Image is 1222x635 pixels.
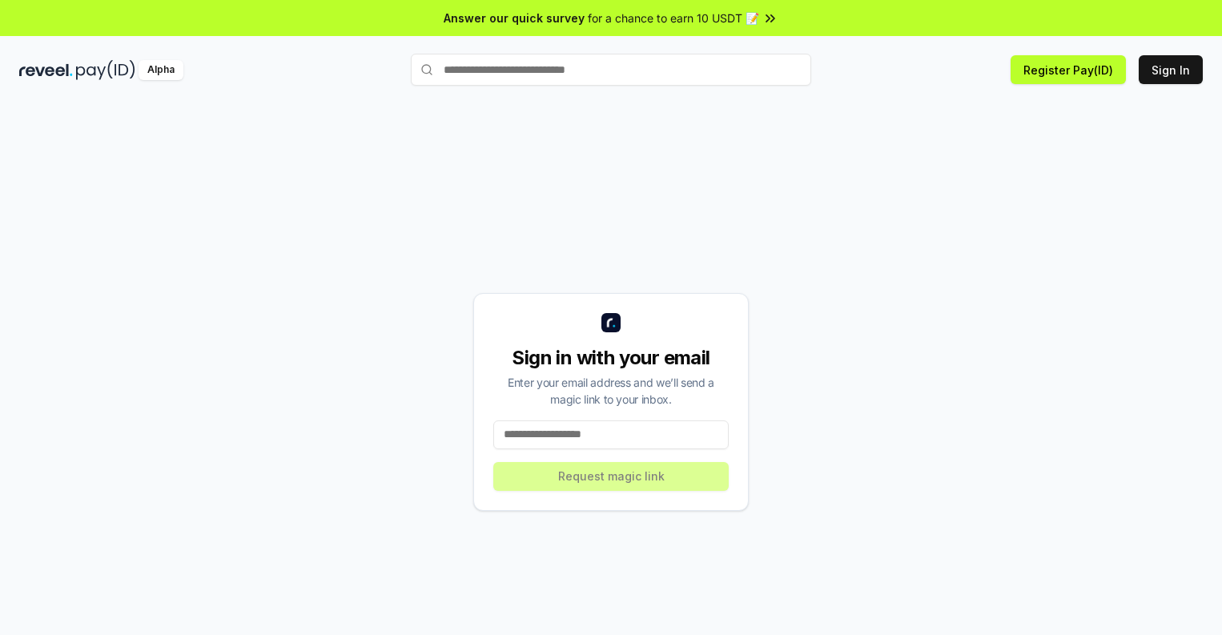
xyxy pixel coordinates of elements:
div: Alpha [139,60,183,80]
button: Sign In [1139,55,1203,84]
span: for a chance to earn 10 USDT 📝 [588,10,759,26]
span: Answer our quick survey [444,10,585,26]
img: logo_small [601,313,621,332]
img: reveel_dark [19,60,73,80]
div: Sign in with your email [493,345,729,371]
div: Enter your email address and we’ll send a magic link to your inbox. [493,374,729,408]
img: pay_id [76,60,135,80]
button: Register Pay(ID) [1011,55,1126,84]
